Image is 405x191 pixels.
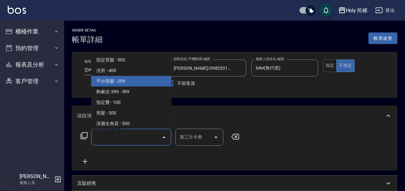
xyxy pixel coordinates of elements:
span: 平台剪髮 - 299 [91,76,171,86]
p: 服務人員 [20,180,52,186]
p: 項目消費 [77,113,96,119]
div: 項目消費 [72,126,397,170]
button: 報表及分析 [3,56,62,73]
img: Person [5,173,18,186]
span: 夠麻吉-399 - 399 [91,86,171,97]
button: 登出 [373,5,397,16]
div: 項目消費 [72,105,397,126]
span: 不留客資 [177,80,195,87]
p: 店販銷售 [77,180,96,187]
span: 指定剪髮 - 500 [91,55,171,65]
button: 櫃檯作業 [3,23,62,40]
span: 剪髮 - 300 [91,108,171,118]
label: 顧客姓名/手機號碼/編號 [174,57,210,61]
button: 預約管理 [3,40,62,57]
button: 不指定 [336,59,354,72]
span: 指定費 - 100 [91,97,171,108]
label: 服務人員姓名/編號 [256,57,284,61]
img: Logo [8,6,26,14]
button: Holy 民權 [336,4,370,17]
div: 店販銷售 [72,176,397,191]
h5: [PERSON_NAME] [20,173,52,180]
button: save [320,4,332,17]
button: 客戶管理 [3,73,62,90]
button: Close [159,132,169,142]
input: YYYY/MM/DD hh:mm [85,65,136,75]
h2: Order detail [72,28,103,32]
span: 深層去角質 - 500 [91,118,171,129]
span: 洗剪 - 400 [91,65,171,76]
label: 帳單日期 [85,59,98,64]
div: Holy 民權 [346,6,368,14]
button: 指定 [323,59,337,72]
button: 帳單速查 [368,32,397,44]
h3: 帳單詳細 [72,35,103,44]
button: Open [211,132,221,142]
